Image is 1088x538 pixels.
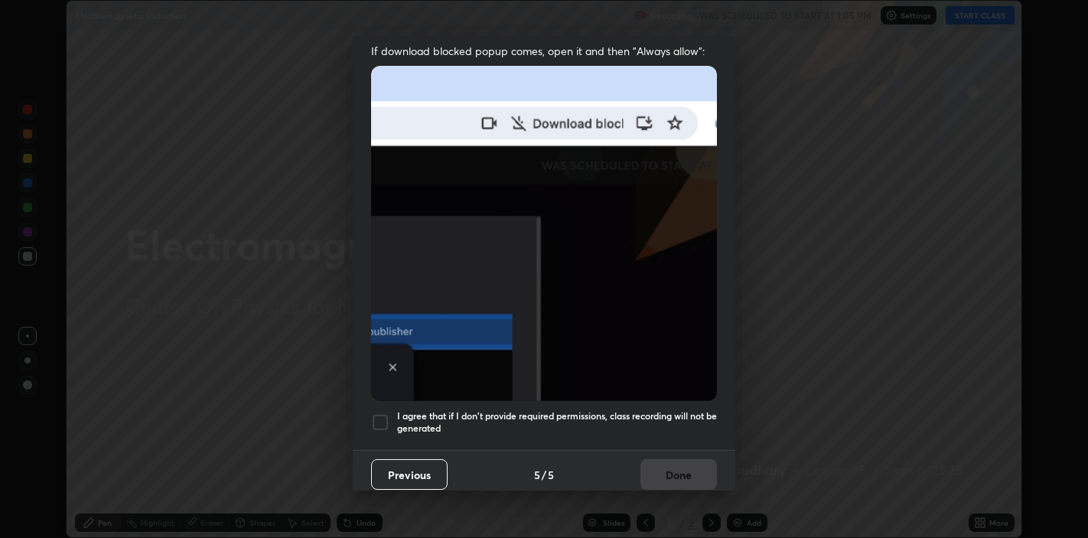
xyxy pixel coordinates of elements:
button: Previous [371,459,448,490]
h4: / [542,467,546,483]
h5: I agree that if I don't provide required permissions, class recording will not be generated [397,410,717,434]
img: downloads-permission-blocked.gif [371,66,717,400]
span: If download blocked popup comes, open it and then "Always allow": [371,44,717,58]
h4: 5 [548,467,554,483]
h4: 5 [534,467,540,483]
